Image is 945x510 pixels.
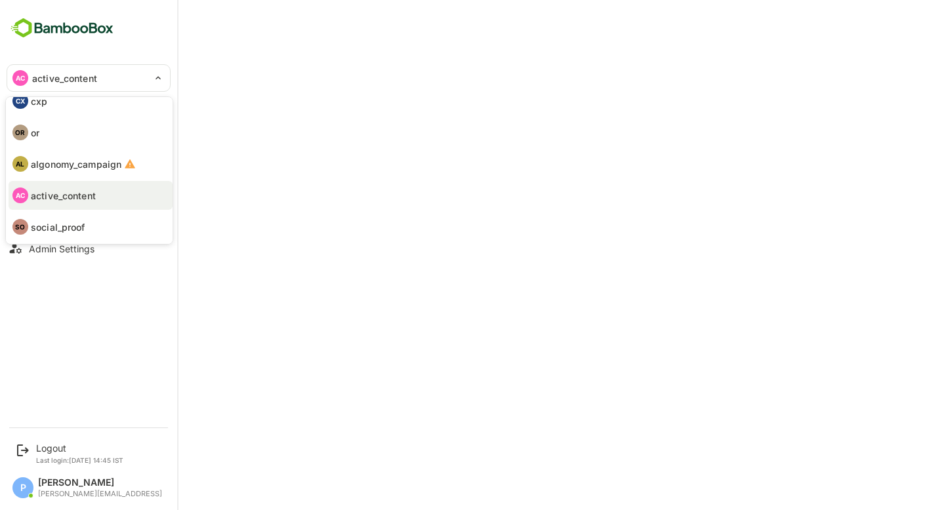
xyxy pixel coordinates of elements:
[31,94,47,108] p: cxp
[31,220,85,234] p: social_proof
[12,219,28,235] div: SO
[12,156,28,172] div: AL
[12,187,28,203] div: AC
[31,157,121,171] p: algonomy_campaign
[12,125,28,140] div: OR
[31,126,39,140] p: or
[12,93,28,109] div: CX
[31,189,96,203] p: active_content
